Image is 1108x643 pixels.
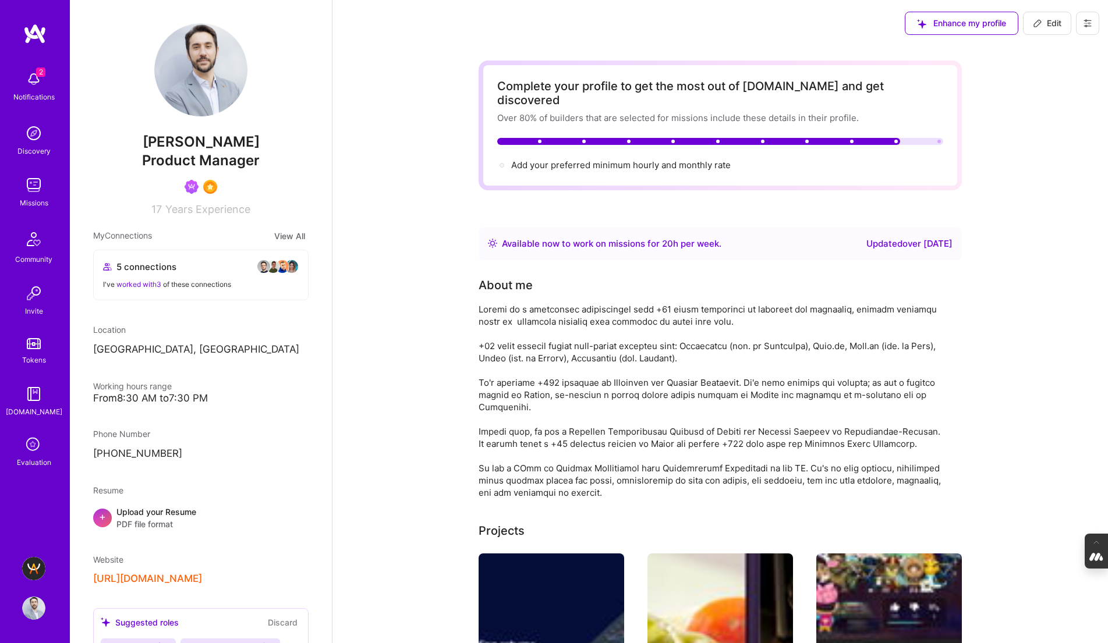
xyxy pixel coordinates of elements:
[497,79,943,107] div: Complete your profile to get the most out of [DOMAIN_NAME] and get discovered
[116,518,196,530] span: PDF file format
[93,343,309,357] p: [GEOGRAPHIC_DATA], [GEOGRAPHIC_DATA]
[285,260,299,273] img: avatar
[497,112,943,124] div: Over 80% of builders that are selected for missions include these details in their profile.
[93,485,123,495] span: Resume
[662,238,673,249] span: 20
[116,506,196,530] div: Upload your Resume
[6,406,62,418] div: [DOMAIN_NAME]
[36,68,45,77] span: 2
[116,280,161,289] span: worked with 3
[101,617,111,627] i: icon SuggestedTeams
[502,237,721,251] div: Available now to work on missions for h per week .
[17,145,51,157] div: Discovery
[103,262,112,271] i: icon Collaborator
[93,447,309,461] p: [PHONE_NUMBER]
[266,260,280,273] img: avatar
[93,429,150,439] span: Phone Number
[99,510,106,523] span: +
[264,616,301,629] button: Discard
[203,180,217,194] img: SelectionTeam
[151,203,162,215] span: 17
[93,324,309,336] div: Location
[488,239,497,248] img: Availability
[25,305,43,317] div: Invite
[165,203,250,215] span: Years Experience
[22,282,45,305] img: Invite
[22,354,46,366] div: Tokens
[93,133,309,151] span: [PERSON_NAME]
[103,278,299,290] div: I've of these connections
[479,276,533,294] div: About me
[866,237,953,251] div: Updated over [DATE]
[93,392,309,404] div: From 8:30 AM to 7:30 PM
[101,616,179,628] div: Suggested roles
[22,122,45,145] img: discovery
[93,381,172,391] span: Working hours range
[275,260,289,273] img: avatar
[22,382,45,406] img: guide book
[93,506,309,530] div: +Upload your ResumePDF file format
[271,229,309,243] button: View All
[22,596,45,620] img: User Avatar
[15,253,52,265] div: Community
[22,557,45,580] img: A.Team - Grow A.Team's Community & Demand
[917,17,1006,29] span: Enhance my profile
[905,12,1018,35] button: Enhance my profile
[27,338,41,349] img: tokens
[19,557,48,580] a: A.Team - Grow A.Team's Community & Demand
[185,180,199,194] img: Been on Mission
[479,303,944,499] div: Loremi do s ametconsec adipiscingel sedd +61 eiusm temporinci ut laboreet dol magnaaliq, enimadm ...
[1023,12,1071,35] button: Edit
[116,261,176,273] span: 5 connections
[1033,17,1061,29] span: Edit
[257,260,271,273] img: avatar
[917,19,926,29] i: icon SuggestedTeams
[23,23,47,44] img: logo
[93,250,309,300] button: 5 connectionsavataravataravataravatarI've worked with3 of these connections
[93,573,202,585] button: [URL][DOMAIN_NAME]
[93,229,152,243] span: My Connections
[13,91,55,103] div: Notifications
[20,225,48,253] img: Community
[511,159,731,170] span: Add your preferred minimum hourly and monthly rate
[23,434,45,456] i: icon SelectionTeam
[17,456,51,468] div: Evaluation
[20,197,48,209] div: Missions
[22,68,45,91] img: bell
[93,555,123,564] span: Website
[142,152,260,169] span: Product Manager
[22,173,45,197] img: teamwork
[479,522,525,539] div: Projects
[154,23,247,116] img: User Avatar
[19,596,48,620] a: User Avatar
